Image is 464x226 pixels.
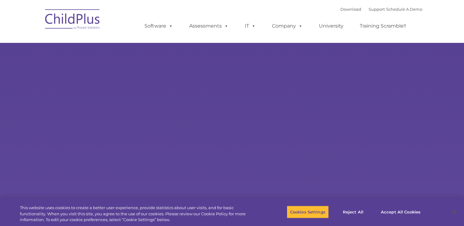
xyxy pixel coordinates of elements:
a: IT [239,20,262,32]
div: This website uses cookies to create a better user experience, provide statistics about user visit... [20,205,255,223]
a: Assessments [183,20,235,32]
a: Company [266,20,309,32]
a: Training Scramble!! [354,20,412,32]
a: Software [138,20,179,32]
a: University [313,20,350,32]
a: Schedule A Demo [386,7,422,12]
img: ChildPlus by Procare Solutions [42,5,103,36]
a: Download [340,7,361,12]
button: Reject All [334,205,372,218]
a: Support [369,7,385,12]
font: | [340,7,422,12]
button: Close [447,205,461,219]
button: Accept All Cookies [378,205,424,218]
button: Cookies Settings [287,205,329,218]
